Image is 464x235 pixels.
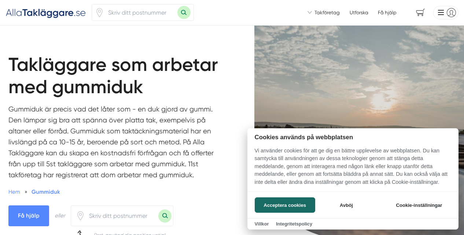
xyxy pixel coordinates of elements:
[387,197,451,213] button: Cookie-inställningar
[247,147,459,192] p: Vi använder cookies för att ge dig en bättre upplevelse av webbplatsen. Du kan samtycka till anvä...
[317,197,375,213] button: Avböj
[247,134,459,141] h2: Cookies används på webbplatsen
[255,221,269,227] a: Villkor
[255,197,315,213] button: Acceptera cookies
[276,221,312,227] a: Integritetspolicy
